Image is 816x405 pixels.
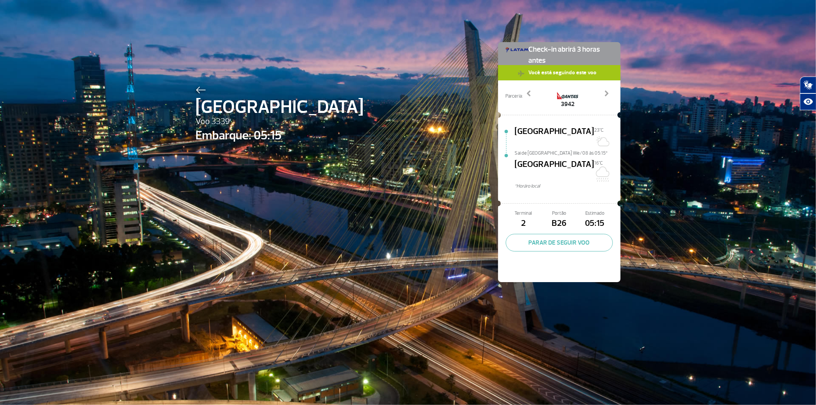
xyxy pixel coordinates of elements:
span: Check-in abrirá 3 horas antes [529,42,613,66]
span: 05:15 [577,217,612,230]
span: Estimado [577,210,612,217]
span: Sai de [GEOGRAPHIC_DATA] We/08 às 05:15* [515,150,621,155]
div: Plugin de acessibilidade da Hand Talk. [800,77,816,110]
span: Terminal [506,210,541,217]
img: Sol com algumas nuvens [594,134,609,149]
span: *Horáro local [515,183,621,190]
span: 2 [506,217,541,230]
span: [GEOGRAPHIC_DATA] [515,125,594,150]
span: Voo 3339 [196,115,364,128]
img: Nublado [594,167,609,182]
span: Parceria: [506,93,523,100]
span: Você está seguindo este voo [524,65,600,80]
span: 23°C [594,127,604,133]
button: Abrir recursos assistivos. [800,93,816,110]
span: 3942 [556,100,579,109]
span: [GEOGRAPHIC_DATA] [515,158,594,183]
button: Abrir tradutor de língua de sinais. [800,77,816,93]
span: Portão [541,210,577,217]
span: B26 [541,217,577,230]
button: PARAR DE SEGUIR VOO [506,234,613,251]
span: Embarque: 05:15 [196,126,364,145]
span: [GEOGRAPHIC_DATA] [196,93,364,121]
span: 16°C [594,160,603,166]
